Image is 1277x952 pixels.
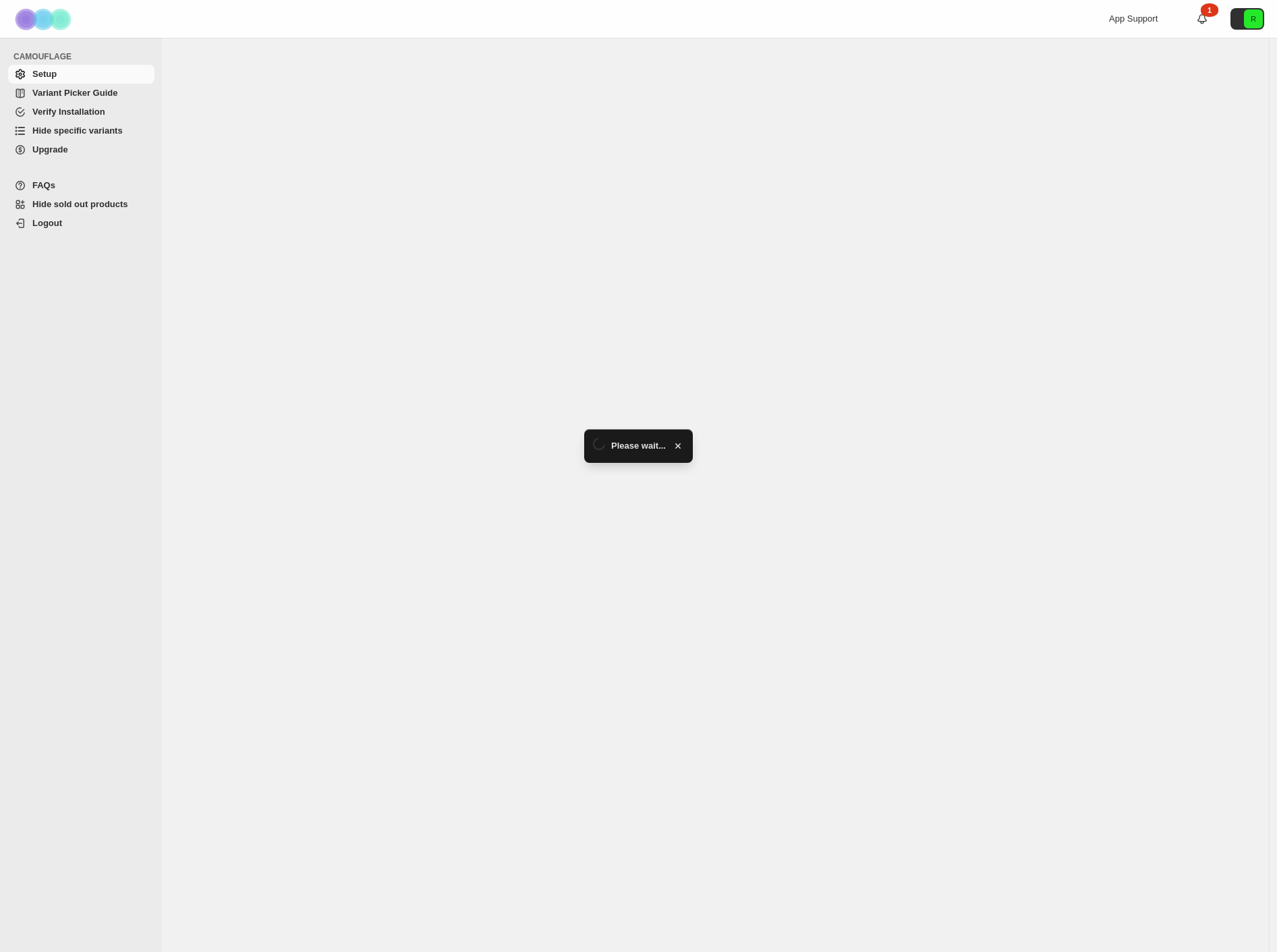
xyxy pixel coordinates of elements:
span: Logout [32,218,62,228]
span: FAQs [32,180,55,190]
a: Hide sold out products [8,195,154,214]
a: Verify Installation [8,103,154,121]
a: Upgrade [8,140,154,159]
span: CAMOUFLAGE [13,51,155,62]
a: Logout [8,214,154,233]
span: Please wait... [611,439,666,453]
span: Upgrade [32,144,68,155]
span: Variant Picker Guide [32,88,117,98]
text: R [1251,15,1256,23]
span: Hide sold out products [32,199,128,209]
a: Variant Picker Guide [8,84,154,103]
button: Avatar with initials R [1230,8,1264,30]
div: 1 [1201,3,1218,17]
a: FAQs [8,176,154,195]
span: Setup [32,69,57,79]
img: Camouflage [11,1,78,38]
span: Hide specific variants [32,125,123,136]
span: Avatar with initials R [1244,9,1263,28]
a: Hide specific variants [8,121,154,140]
span: Verify Installation [32,107,105,117]
a: Setup [8,65,154,84]
a: 1 [1195,12,1209,26]
span: App Support [1109,13,1158,24]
